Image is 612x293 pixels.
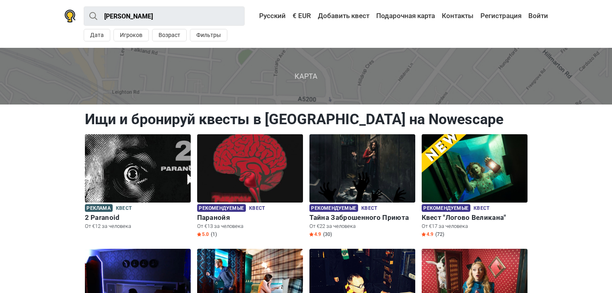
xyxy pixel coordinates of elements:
[422,134,528,203] img: Квест "Логово Великана"
[440,9,476,23] a: Контакты
[249,204,265,213] span: Квест
[211,231,217,238] span: (1)
[197,134,303,203] img: Паранойя
[435,231,444,238] span: (72)
[309,213,415,222] h6: Тайна Заброшенного Приюта
[422,231,433,238] span: 4.9
[474,204,489,213] span: Квест
[526,9,548,23] a: Войти
[197,134,303,239] a: Паранойя Рекомендуемые Квест Паранойя От €13 за человека Star5.0 (1)
[85,204,113,212] span: Реклама
[64,10,76,23] img: Nowescape logo
[85,213,191,222] h6: 2 Paranoid
[251,9,288,23] a: Русский
[197,231,209,238] span: 5.0
[309,223,415,230] p: От €22 за человека
[309,231,321,238] span: 4.9
[422,223,528,230] p: От €17 за человека
[197,204,246,212] span: Рекомендуемые
[361,204,377,213] span: Квест
[422,204,470,212] span: Рекомендуемые
[374,9,437,23] a: Подарочная карта
[113,29,149,41] button: Игроков
[197,223,303,230] p: От €13 за человека
[190,29,227,41] button: Фильтры
[84,6,245,26] input: Попробуйте “Лондон”
[309,134,415,203] img: Тайна Заброшенного Приюта
[291,9,313,23] a: € EUR
[316,9,371,23] a: Добавить квест
[309,232,313,236] img: Star
[422,134,528,239] a: Квест "Логово Великана" Рекомендуемые Квест Квест "Логово Великана" От €17 за человека Star4.9 (72)
[309,204,358,212] span: Рекомендуемые
[323,231,332,238] span: (30)
[197,213,303,222] h6: Паранойя
[85,223,191,230] p: От €12 за человека
[152,29,187,41] button: Возраст
[309,134,415,239] a: Тайна Заброшенного Приюта Рекомендуемые Квест Тайна Заброшенного Приюта От €22 за человека Star4....
[85,111,528,128] h1: Ищи и бронируй квесты в [GEOGRAPHIC_DATA] на Nowescape
[253,13,259,19] img: Русский
[85,134,191,232] a: 2 Paranoid Реклама Квест 2 Paranoid От €12 за человека
[422,232,426,236] img: Star
[84,29,110,41] button: Дата
[197,232,201,236] img: Star
[116,204,132,213] span: Квест
[478,9,523,23] a: Регистрация
[85,134,191,203] img: 2 Paranoid
[422,213,528,222] h6: Квест "Логово Великана"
